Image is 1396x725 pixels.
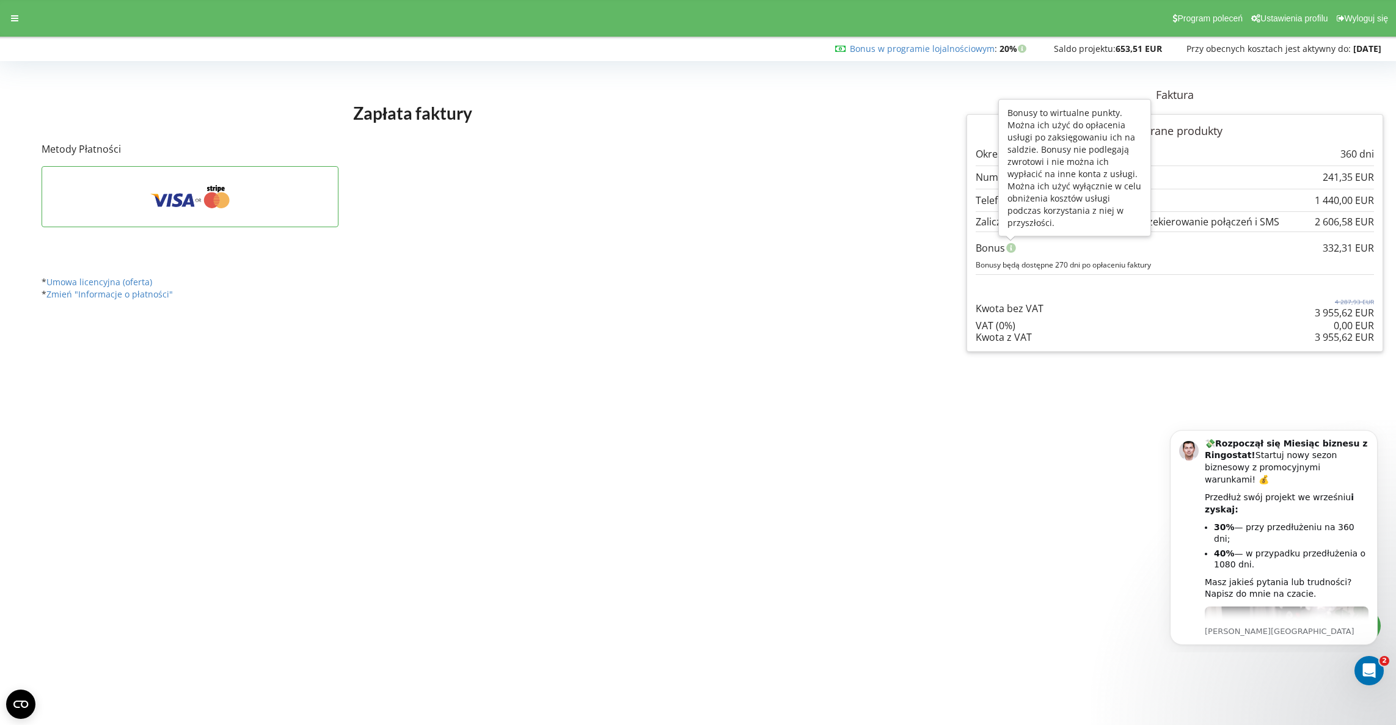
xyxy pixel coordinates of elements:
div: 332,31 EUR [1323,236,1374,260]
a: Zmień "Informacje o płatności" [46,288,173,300]
span: Ustawienia profilu [1260,13,1328,23]
p: 3 955,62 EUR [1315,306,1374,320]
span: : [850,43,997,54]
div: Bonus [976,236,1374,260]
p: Faktura [967,87,1383,103]
span: 2 [1380,656,1389,666]
strong: 653,51 EUR [1116,43,1162,54]
div: 2 606,58 EUR [1315,216,1374,227]
div: Bonusy to wirtualne punkty. Można ich użyć do opłacenia usługi po zaksięgowaniu ich na saldzie. B... [1007,106,1142,228]
div: 3 955,62 EUR [1315,332,1374,343]
p: Telefonia (liczba miejsc: 6) [976,194,1095,208]
a: Umowa licencyjna (oferta) [46,276,152,288]
p: 4 287,93 EUR [1315,297,1374,306]
p: Okres [976,147,1003,161]
p: 241,35 EUR [1323,170,1374,184]
button: Open CMP widget [6,690,35,719]
span: Przy obecnych kosztach jest aktywny do: [1186,43,1351,54]
p: 360 dni [1340,147,1374,161]
h1: Zapłata faktury [42,102,783,124]
iframe: Intercom live chat [1354,656,1384,685]
p: Numery SIP (numerów: 7) [976,170,1093,184]
span: Wyloguj się [1345,13,1388,23]
div: 0,00 EUR [1334,320,1374,331]
p: Wybrane produkty [976,123,1374,139]
div: Kwota z VAT [976,332,1374,343]
strong: 20% [999,43,1029,54]
a: Bonus w programie lojalnościowym [850,43,995,54]
iframe: Intercom notifications wiadomość [1152,419,1396,652]
p: Metody Płatności [42,142,783,156]
p: Kwota bez VAT [976,302,1043,316]
strong: [DATE] [1353,43,1381,54]
span: Saldo projektu: [1054,43,1116,54]
p: 1 440,00 EUR [1315,194,1374,208]
div: Zaliczka na pakiety komunikacyjne, przekierowanie połączeń i SMS [976,216,1374,227]
p: Bonusy będą dostępne 270 dni po opłaceniu faktury [976,260,1374,270]
span: Program poleceń [1177,13,1243,23]
div: VAT (0%) [976,320,1374,331]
